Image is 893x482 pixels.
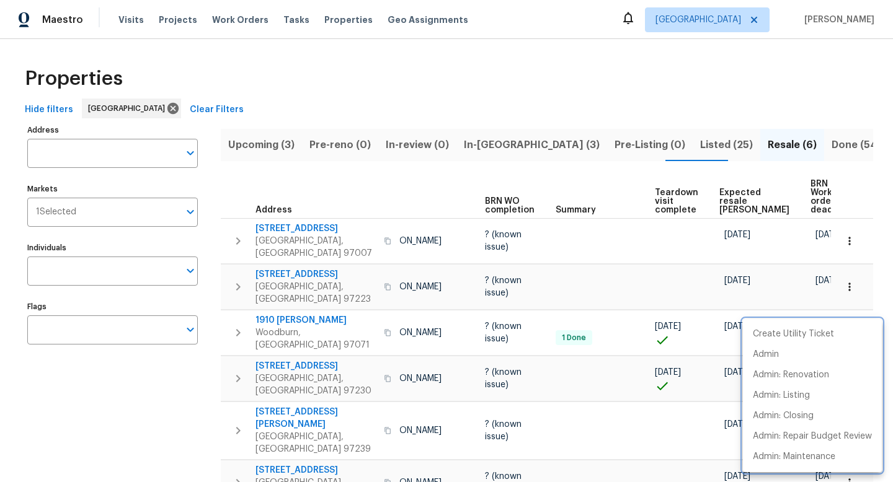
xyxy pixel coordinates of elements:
[753,410,814,423] p: Admin: Closing
[753,450,835,463] p: Admin: Maintenance
[753,348,779,361] p: Admin
[753,430,872,443] p: Admin: Repair Budget Review
[753,328,834,341] p: Create Utility Ticket
[753,369,829,382] p: Admin: Renovation
[753,389,810,402] p: Admin: Listing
